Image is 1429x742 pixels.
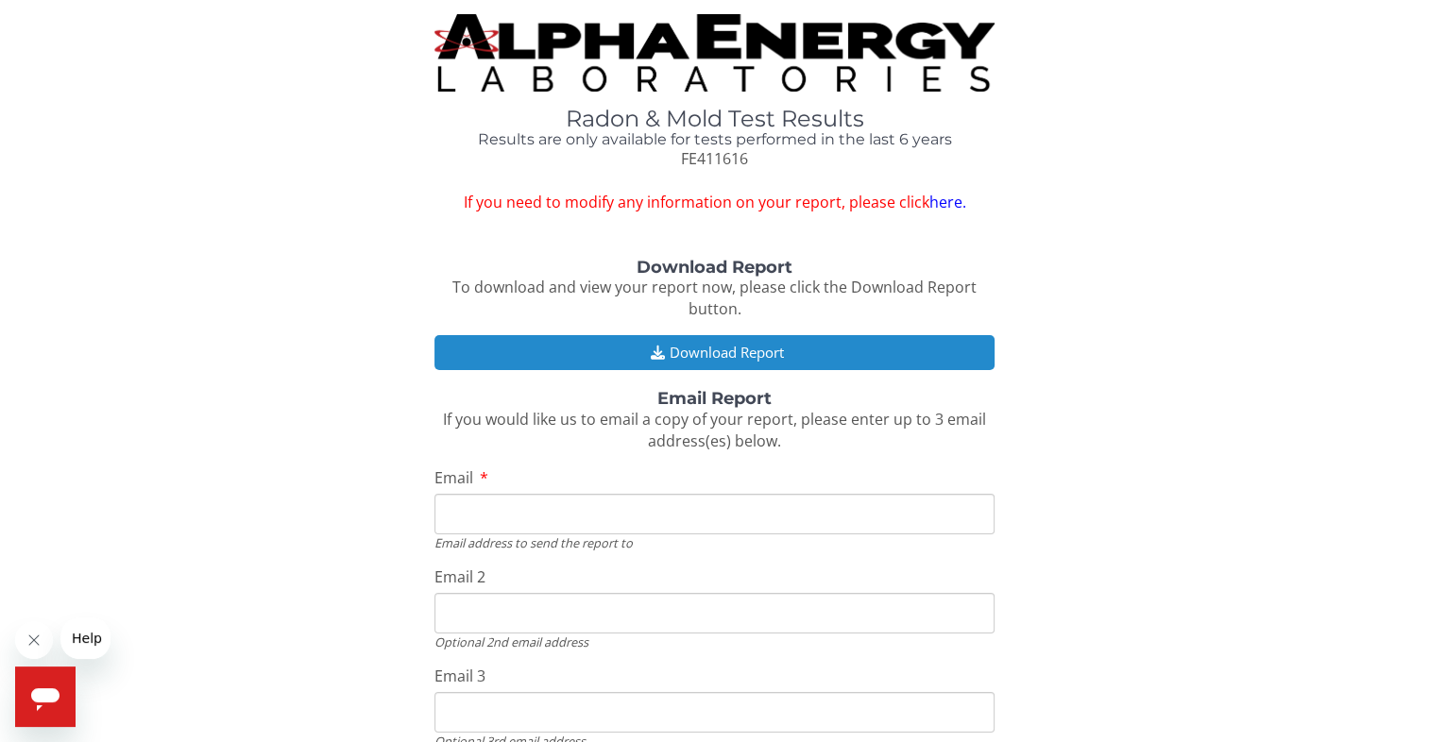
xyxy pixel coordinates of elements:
div: Optional 2nd email address [434,633,995,650]
img: TightCrop.jpg [434,14,995,92]
span: Email 2 [434,566,485,587]
span: FE411616 [681,148,748,169]
iframe: Message from company [60,617,111,659]
span: Email 3 [434,666,485,686]
button: Download Report [434,335,995,370]
iframe: Button to launch messaging window [15,666,76,727]
span: If you would like us to email a copy of your report, please enter up to 3 email address(es) below. [443,409,986,451]
span: Email [434,467,473,488]
iframe: Close message [15,621,53,659]
h4: Results are only available for tests performed in the last 6 years [434,131,995,148]
strong: Email Report [657,388,772,409]
span: To download and view your report now, please click the Download Report button. [452,277,977,319]
h1: Radon & Mold Test Results [434,107,995,131]
span: If you need to modify any information on your report, please click [434,192,995,213]
strong: Download Report [637,257,792,278]
div: Email address to send the report to [434,534,995,551]
a: here. [928,192,965,212]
